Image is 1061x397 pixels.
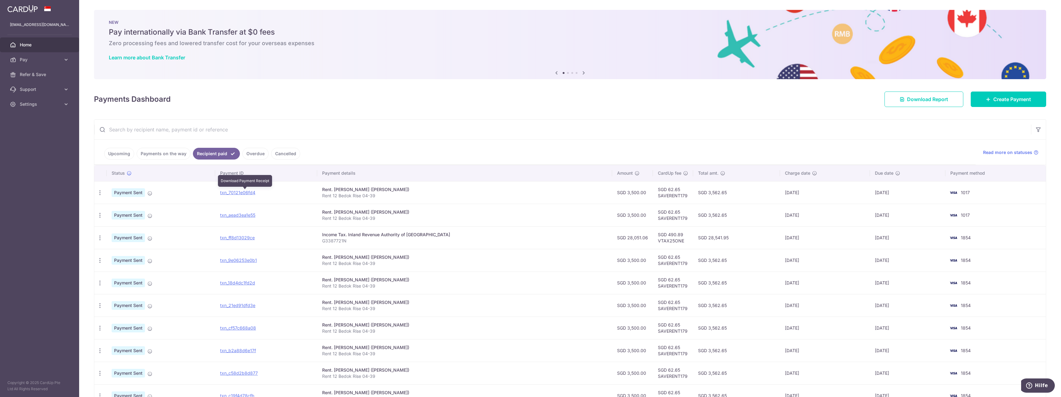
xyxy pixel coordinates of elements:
a: Upcoming [104,148,134,160]
p: Rent 12 Bedok Rise 04-39 [322,351,607,357]
img: Bank Card [947,324,960,332]
td: [DATE] [780,204,870,226]
p: [EMAIL_ADDRESS][DOMAIN_NAME] [10,22,69,28]
td: SGD 62.65 SAVERENT179 [653,362,693,384]
td: SGD 62.65 SAVERENT179 [653,271,693,294]
td: SGD 3,562.65 [693,271,780,294]
td: SGD 3,562.65 [693,317,780,339]
div: Rent. [PERSON_NAME] ([PERSON_NAME]) [322,186,607,193]
td: [DATE] [870,181,945,204]
p: Rent 12 Bedok Rise 04-39 [322,305,607,312]
span: Payment Sent [112,256,145,265]
img: Bank Card [947,257,960,264]
td: SGD 28,541.95 [693,226,780,249]
td: [DATE] [780,339,870,362]
img: Bank Card [947,234,960,241]
div: Rent. [PERSON_NAME] ([PERSON_NAME]) [322,322,607,328]
a: Payments on the way [137,148,190,160]
td: [DATE] [780,271,870,294]
img: Bank Card [947,279,960,287]
a: Read more on statuses [983,149,1038,156]
td: SGD 3,500.00 [612,317,653,339]
input: Search by recipient name, payment id or reference [94,120,1031,139]
td: [DATE] [870,271,945,294]
img: Bank Card [947,369,960,377]
td: [DATE] [870,362,945,384]
div: Rent. [PERSON_NAME] ([PERSON_NAME]) [322,367,607,373]
td: SGD 3,500.00 [612,249,653,271]
img: Bank Card [947,189,960,196]
span: Settings [20,101,61,107]
span: Payment Sent [112,301,145,310]
p: Rent 12 Bedok Rise 04-39 [322,373,607,379]
span: Payment Sent [112,233,145,242]
div: Rent. [PERSON_NAME] ([PERSON_NAME]) [322,254,607,260]
td: [DATE] [870,294,945,317]
span: Payment Sent [112,188,145,197]
span: CardUp fee [658,170,681,176]
div: Rent. [PERSON_NAME] ([PERSON_NAME]) [322,299,607,305]
span: Pay [20,57,61,63]
div: Download Payment Receipt [218,175,272,187]
td: SGD 3,500.00 [612,204,653,226]
span: 1854 [961,348,971,353]
td: SGD 62.65 SAVERENT179 [653,249,693,271]
td: [DATE] [780,226,870,249]
td: SGD 3,562.65 [693,339,780,362]
span: 1854 [961,370,971,376]
a: txn_21ed91dfd3e [220,303,255,308]
td: [DATE] [870,204,945,226]
a: txn_18d4dc1fd2d [220,280,255,285]
td: [DATE] [870,249,945,271]
td: SGD 62.65 SAVERENT179 [653,294,693,317]
td: SGD 3,562.65 [693,181,780,204]
td: [DATE] [780,362,870,384]
img: Bank Card [947,347,960,354]
img: CardUp [7,5,38,12]
th: Payment details [317,165,612,181]
p: Rent 12 Bedok Rise 04-39 [322,193,607,199]
div: Rent. [PERSON_NAME] ([PERSON_NAME]) [322,344,607,351]
a: Recipient paid [193,148,240,160]
div: Rent. [PERSON_NAME] ([PERSON_NAME]) [322,390,607,396]
div: Rent. [PERSON_NAME] ([PERSON_NAME]) [322,209,607,215]
td: [DATE] [780,249,870,271]
span: Home [20,42,61,48]
p: Rent 12 Bedok Rise 04-39 [322,215,607,221]
td: SGD 3,562.65 [693,204,780,226]
p: Rent 12 Bedok Rise 04-39 [322,283,607,289]
td: SGD 3,500.00 [612,362,653,384]
span: 1854 [961,325,971,331]
td: SGD 3,562.65 [693,362,780,384]
span: 1854 [961,235,971,240]
a: Overdue [242,148,269,160]
td: SGD 3,500.00 [612,294,653,317]
td: SGD 62.65 SAVERENT179 [653,204,693,226]
iframe: Öffnet ein Widget, in dem Sie weitere Informationen finden [1021,378,1055,394]
a: txn_9e06253e0b1 [220,258,257,263]
img: Bank transfer banner [94,10,1046,79]
td: SGD 28,051.06 [612,226,653,249]
p: NEW [109,20,1031,25]
th: Payment method [945,165,1046,181]
td: SGD 3,562.65 [693,294,780,317]
td: SGD 3,500.00 [612,181,653,204]
a: txn_ff8d13029ce [220,235,255,240]
span: Amount [617,170,633,176]
span: Download Report [907,96,948,103]
p: Rent 12 Bedok Rise 04-39 [322,328,607,334]
a: txn_70121e06fd4 [220,190,255,195]
td: SGD 3,562.65 [693,249,780,271]
p: G3387721N [322,238,607,244]
td: SGD 62.65 SAVERENT179 [653,339,693,362]
td: [DATE] [780,317,870,339]
span: Payment Sent [112,369,145,378]
div: Rent. [PERSON_NAME] ([PERSON_NAME]) [322,277,607,283]
span: 1017 [961,212,970,218]
a: txn_b2a88d6e17f [220,348,256,353]
span: Read more on statuses [983,149,1032,156]
h6: Zero processing fees and lowered transfer cost for your overseas expenses [109,40,1031,47]
p: Rent 12 Bedok Rise 04-39 [322,260,607,267]
span: Refer & Save [20,71,61,78]
span: 1854 [961,258,971,263]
